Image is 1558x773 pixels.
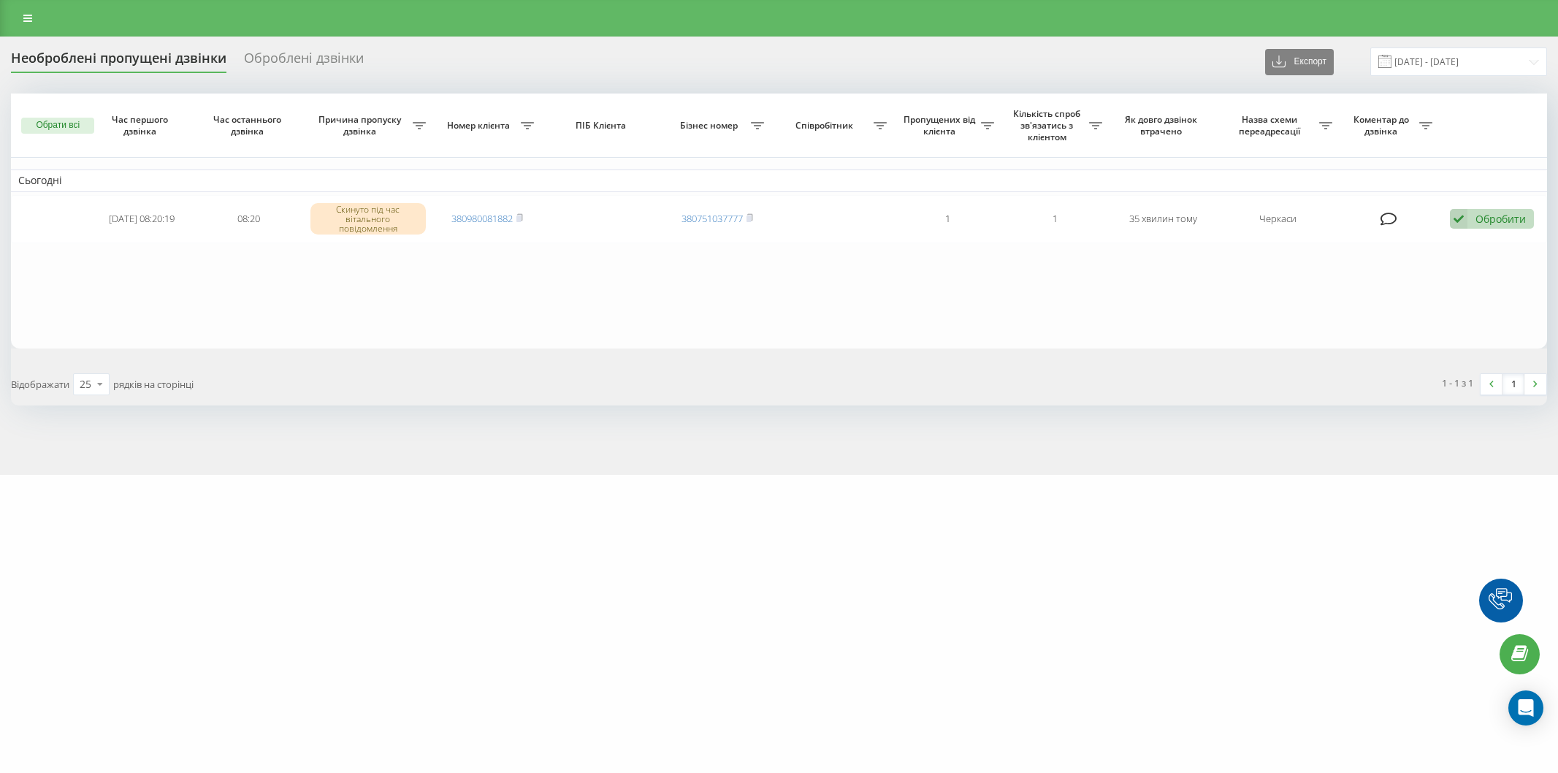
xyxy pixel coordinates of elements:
div: 25 [80,377,91,392]
span: Кількість спроб зв'язатись з клієнтом [1009,108,1088,142]
span: Причина пропуску дзвінка [310,114,413,137]
span: Час першого дзвінка [100,114,183,137]
div: Обробити [1475,212,1526,226]
div: Open Intercom Messenger [1508,690,1543,726]
td: 1 [1001,195,1109,243]
a: 380751037777 [681,212,743,225]
button: Експорт [1265,49,1334,75]
div: 1 - 1 з 1 [1442,376,1473,390]
span: Бізнес номер [671,120,751,132]
td: 35 хвилин тому [1110,195,1217,243]
td: 08:20 [195,195,302,243]
span: Співробітник [779,120,874,132]
span: Назва схеми переадресації [1224,114,1319,137]
div: Оброблені дзвінки [244,50,364,73]
span: рядків на сторінці [113,378,194,391]
a: 1 [1502,374,1524,395]
td: Черкаси [1217,195,1340,243]
span: Номер клієнта [440,120,520,132]
td: [DATE] 08:20:19 [88,195,195,243]
span: ПІБ Клієнта [554,120,651,132]
span: Час останнього дзвінка [207,114,291,137]
div: Необроблені пропущені дзвінки [11,50,226,73]
div: Скинуто під час вітального повідомлення [310,203,426,235]
span: Пропущених від клієнта [901,114,981,137]
td: 1 [894,195,1001,243]
span: Відображати [11,378,69,391]
span: Як довго дзвінок втрачено [1121,114,1204,137]
span: Коментар до дзвінка [1347,114,1419,137]
button: Обрати всі [21,118,94,134]
td: Сьогодні [11,170,1547,191]
a: 380980081882 [451,212,513,225]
